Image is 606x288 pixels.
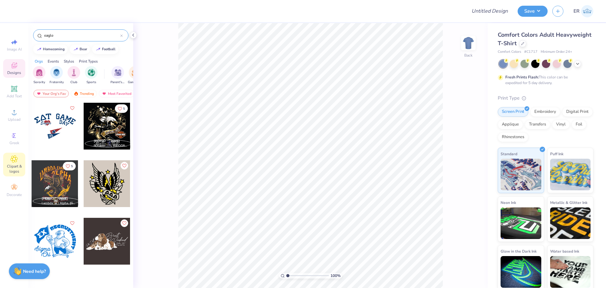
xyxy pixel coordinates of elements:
[498,49,521,55] span: Comfort Colors
[73,47,78,51] img: trend_line.gif
[94,144,128,148] span: Pi Kappa Phi, [GEOGRAPHIC_DATA][US_STATE] at [GEOGRAPHIC_DATA]
[33,66,45,85] div: filter for Sorority
[123,107,125,110] span: 5
[128,66,142,85] button: filter button
[70,45,90,54] button: bear
[33,45,68,54] button: homecoming
[68,66,80,85] button: filter button
[33,66,45,85] button: filter button
[128,66,142,85] div: filter for Game Day
[530,107,560,117] div: Embroidery
[464,52,472,58] div: Back
[550,248,579,254] span: Water based Ink
[9,140,19,145] span: Greek
[518,6,548,17] button: Save
[498,132,528,142] div: Rhinestones
[132,69,139,76] img: Game Day Image
[68,219,76,227] button: Like
[50,66,64,85] button: filter button
[7,47,22,52] span: Image AI
[121,219,128,227] button: Like
[110,66,125,85] button: filter button
[550,256,591,288] img: Water based Ink
[36,91,41,96] img: most_fav.gif
[501,150,517,157] span: Standard
[505,74,583,86] div: This color can be expedited for 5 day delivery.
[550,207,591,239] img: Metallic & Glitter Ink
[63,162,76,170] button: Like
[42,196,68,201] span: [PERSON_NAME]
[79,58,98,64] div: Print Types
[498,95,593,102] div: Print Type
[524,49,538,55] span: # C1717
[85,66,98,85] button: filter button
[114,69,122,76] img: Parent's Weekend Image
[48,58,59,64] div: Events
[562,107,593,117] div: Digital Print
[70,80,77,85] span: Club
[572,120,586,129] div: Foil
[501,199,516,206] span: Neon Ink
[498,107,528,117] div: Screen Print
[110,66,125,85] div: filter for Parent's Weekend
[3,164,25,174] span: Clipart & logos
[505,75,539,80] strong: Fresh Prints Flash:
[99,90,134,97] div: Most Favorited
[541,49,572,55] span: Minimum Order: 24 +
[50,80,64,85] span: Fraternity
[8,117,21,122] span: Upload
[501,248,537,254] span: Glow in the Dark Ink
[96,47,101,51] img: trend_line.gif
[573,8,579,15] span: ER
[550,199,587,206] span: Metallic & Glitter Ink
[7,192,22,197] span: Decorate
[462,37,475,49] img: Back
[36,69,43,76] img: Sorority Image
[68,104,76,112] button: Like
[110,80,125,85] span: Parent's Weekend
[37,47,42,51] img: trend_line.gif
[581,5,593,17] img: Elijah Roquero
[573,5,593,17] a: ER
[50,66,64,85] div: filter for Fraternity
[550,150,563,157] span: Puff Ink
[33,80,45,85] span: Sorority
[23,268,46,274] strong: Need help?
[330,273,341,279] span: 100 %
[74,91,79,96] img: trending.gif
[71,165,73,168] span: 5
[552,120,570,129] div: Vinyl
[115,104,128,113] button: Like
[498,31,591,47] span: Comfort Colors Adult Heavyweight T-Shirt
[102,47,116,51] div: football
[71,90,97,97] div: Trending
[42,201,76,206] span: Lambda Chi Alpha, [GEOGRAPHIC_DATA][US_STATE], [GEOGRAPHIC_DATA]
[94,139,120,143] span: [PERSON_NAME]
[33,90,69,97] div: Your Org's Fav
[80,47,87,51] div: bear
[121,162,128,169] button: Like
[501,159,541,190] img: Standard
[70,69,77,76] img: Club Image
[102,91,107,96] img: most_fav.gif
[85,66,98,85] div: filter for Sports
[64,58,74,64] div: Styles
[498,120,523,129] div: Applique
[43,47,65,51] div: homecoming
[501,207,541,239] img: Neon Ink
[92,45,118,54] button: football
[7,94,22,99] span: Add Text
[88,69,95,76] img: Sports Image
[86,80,96,85] span: Sports
[7,70,21,75] span: Designs
[501,256,541,288] img: Glow in the Dark Ink
[128,80,142,85] span: Game Day
[35,58,43,64] div: Orgs
[525,120,550,129] div: Transfers
[68,66,80,85] div: filter for Club
[44,32,120,39] input: Try "Alpha"
[466,5,513,17] input: Untitled Design
[550,159,591,190] img: Puff Ink
[53,69,60,76] img: Fraternity Image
